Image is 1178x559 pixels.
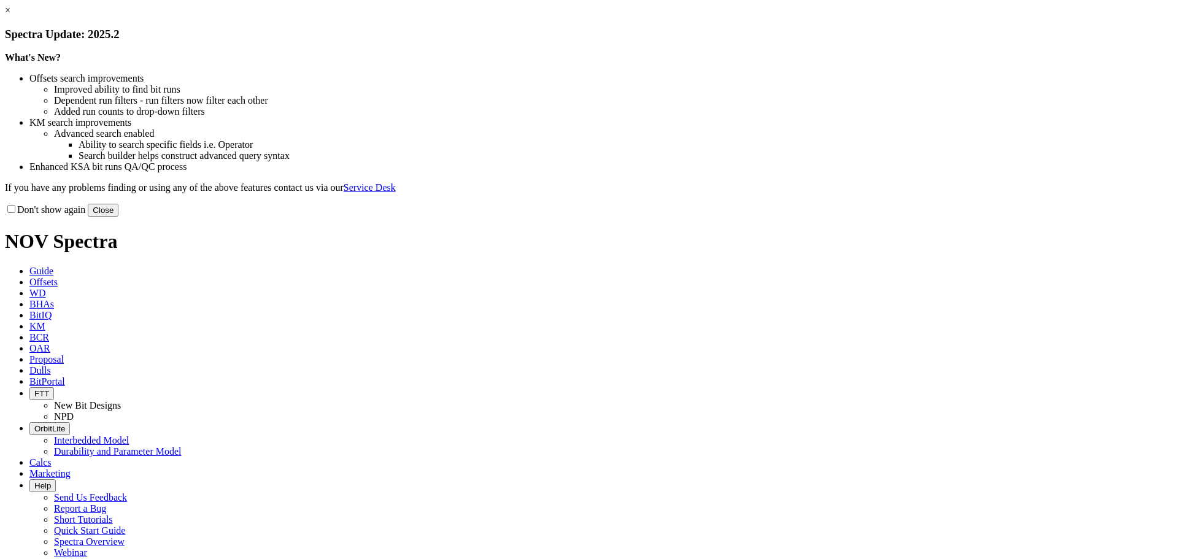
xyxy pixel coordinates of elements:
[29,354,64,364] span: Proposal
[29,310,52,320] span: BitIQ
[29,266,53,276] span: Guide
[54,492,127,503] a: Send Us Feedback
[54,128,1173,139] li: Advanced search enabled
[54,400,121,411] a: New Bit Designs
[5,204,85,215] label: Don't show again
[79,139,1173,150] li: Ability to search specific fields i.e. Operator
[29,468,71,479] span: Marketing
[54,514,113,525] a: Short Tutorials
[34,481,51,490] span: Help
[54,536,125,547] a: Spectra Overview
[7,205,15,213] input: Don't show again
[54,106,1173,117] li: Added run counts to drop-down filters
[29,343,50,353] span: OAR
[344,182,396,193] a: Service Desk
[29,73,1173,84] li: Offsets search improvements
[5,28,1173,41] h3: Spectra Update: 2025.2
[34,424,65,433] span: OrbitLite
[29,299,54,309] span: BHAs
[29,365,51,376] span: Dulls
[54,547,87,558] a: Webinar
[54,411,74,422] a: NPD
[29,321,45,331] span: KM
[29,288,46,298] span: WD
[79,150,1173,161] li: Search builder helps construct advanced query syntax
[54,446,182,457] a: Durability and Parameter Model
[5,52,61,63] strong: What's New?
[5,230,1173,253] h1: NOV Spectra
[29,457,52,468] span: Calcs
[29,376,65,387] span: BitPortal
[29,117,1173,128] li: KM search improvements
[54,84,1173,95] li: Improved ability to find bit runs
[29,332,49,342] span: BCR
[54,95,1173,106] li: Dependent run filters - run filters now filter each other
[5,182,1173,193] p: If you have any problems finding or using any of the above features contact us via our
[34,389,49,398] span: FTT
[54,435,129,445] a: Interbedded Model
[29,277,58,287] span: Offsets
[54,525,125,536] a: Quick Start Guide
[54,503,106,514] a: Report a Bug
[29,161,1173,172] li: Enhanced KSA bit runs QA/QC process
[88,204,118,217] button: Close
[5,5,10,15] a: ×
